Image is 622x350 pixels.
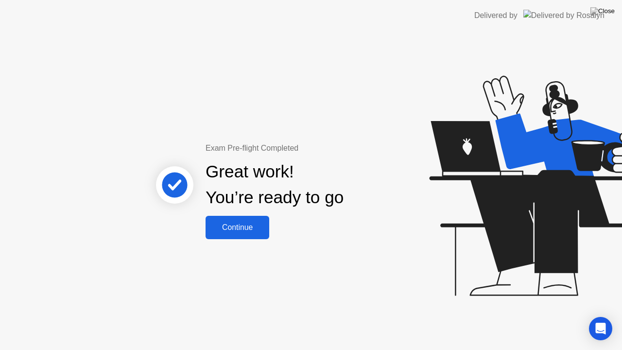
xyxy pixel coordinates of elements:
div: Great work! You’re ready to go [206,159,344,210]
img: Close [590,7,615,15]
img: Delivered by Rosalyn [523,10,605,21]
button: Continue [206,216,269,239]
div: Exam Pre-flight Completed [206,142,406,154]
div: Open Intercom Messenger [589,317,612,340]
div: Delivered by [474,10,518,21]
div: Continue [208,223,266,232]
